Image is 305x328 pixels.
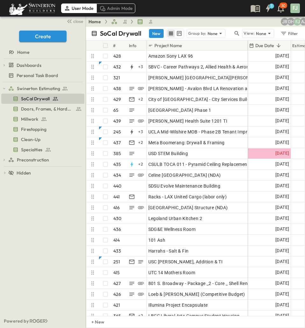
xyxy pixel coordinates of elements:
[271,4,272,9] h6: 1
[148,204,228,211] span: [GEOGRAPHIC_DATA] Structure (NDA)
[1,48,83,57] a: Home
[281,18,288,25] div: Joshua Russell (joshua.russell@swinerton.com)
[17,85,60,92] span: Swinerton Estimating
[166,29,184,38] div: table view
[148,237,166,243] span: 101 Ash
[61,4,96,13] div: User Mode
[113,85,121,92] p: 438
[137,139,145,146] div: + 2
[1,145,83,154] a: Specialties
[148,85,272,92] span: [PERSON_NAME] - Avalon Blvd LA Renovation and Addition
[278,29,300,38] button: Filter
[1,94,84,104] div: SoCal Drywalltest
[275,215,289,222] span: [DATE]
[275,139,289,146] span: [DATE]
[294,18,301,25] div: Francisco J. Sanchez (frsanchez@swinerton.com)
[113,226,121,232] p: 436
[1,104,84,114] div: Doors, Frames, & Hardwaretest
[149,29,164,38] button: New
[113,302,120,308] p: 421
[208,30,218,37] p: None
[275,74,289,81] span: [DATE]
[21,96,50,102] span: SoCal Drywall
[1,71,83,80] a: Personal Task Board
[1,94,83,103] a: SoCal Drywall
[113,280,121,287] p: 427
[137,63,145,71] div: + 3
[275,150,289,157] span: [DATE]
[148,248,189,254] span: Harrahs - Salt & Fin
[113,107,118,113] p: 65
[113,64,121,70] p: 432
[64,17,84,25] button: close
[21,136,40,143] span: Clean-Up
[21,146,42,153] span: Specialties
[113,194,120,200] p: 441
[275,301,289,309] span: [DATE]
[262,3,274,14] button: 1
[275,258,289,265] span: [DATE]
[256,30,266,37] p: None
[113,129,121,135] p: 245
[148,75,266,81] span: [PERSON_NAME] [GEOGRAPHIC_DATA][PERSON_NAME]
[275,280,289,287] span: [DATE]
[128,40,147,51] div: Info
[175,30,183,37] button: kanban view
[255,42,274,49] p: Due Date
[113,37,116,54] div: #
[19,31,67,42] button: Create
[1,70,84,81] div: Personal Task Boardtest
[21,106,73,112] span: Doors, Frames, & Hardware
[1,145,84,155] div: Specialtiestest
[113,204,120,211] p: 416
[21,126,46,132] span: Firestopping
[100,29,141,38] p: SoCal Drywall
[188,30,206,37] p: Group by:
[275,225,289,233] span: [DATE]
[89,18,101,25] a: Home
[148,107,211,113] span: [GEOGRAPHIC_DATA] Phase 1
[148,226,196,232] span: SDG&E Wellness Room
[148,150,188,157] span: USD STEM Building
[281,3,286,8] p: 30
[1,124,84,134] div: Firestoppingtest
[280,30,298,37] div: Filter
[8,2,57,15] img: 6c363589ada0b36f064d841b69d3a419a338230e66bb0a533688fa5cc3e9e735.png
[113,96,121,103] p: 429
[290,3,301,14] button: FJ
[1,134,84,145] div: Clean-Uptest
[154,42,182,49] p: Project Name
[148,118,228,124] span: [PERSON_NAME] Health Suite 1201 TI
[8,61,83,70] a: Dashboards
[113,172,121,178] p: 434
[275,63,289,70] span: [DATE]
[1,125,83,134] a: Firestopping
[275,290,289,298] span: [DATE]
[113,269,120,276] p: 415
[8,84,83,93] a: Swinerton Estimating
[148,139,225,146] span: Meta Boomerang: Drywall & Framing
[148,259,223,265] span: USC [PERSON_NAME], Addition & TI
[137,18,152,25] a: SoCal Drywall
[8,155,83,164] a: Preconstruction
[1,135,83,144] a: Clean-Up
[275,171,289,179] span: [DATE]
[113,139,121,146] p: 437
[129,37,137,54] div: Info
[275,85,289,92] span: [DATE]
[148,313,240,319] span: LBCC Liberal Arts Campus Student Housing
[113,291,121,297] p: 426
[290,4,300,13] div: FJ
[275,52,289,60] span: [DATE]
[91,319,95,325] p: + New
[148,64,275,70] span: SBVC - Career Pathways 2, Allied Health & Aeronautics Bldg's
[148,96,256,103] span: City of [GEOGRAPHIC_DATA] - City Services Building
[21,116,38,122] span: Millwork
[275,128,289,135] span: [DATE]
[89,18,156,25] nav: breadcrumbs
[275,193,289,200] span: [DATE]
[275,182,289,189] span: [DATE]
[275,312,289,319] span: [DATE]
[148,53,193,59] span: Amazon Sony LAX 96
[112,40,128,51] div: #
